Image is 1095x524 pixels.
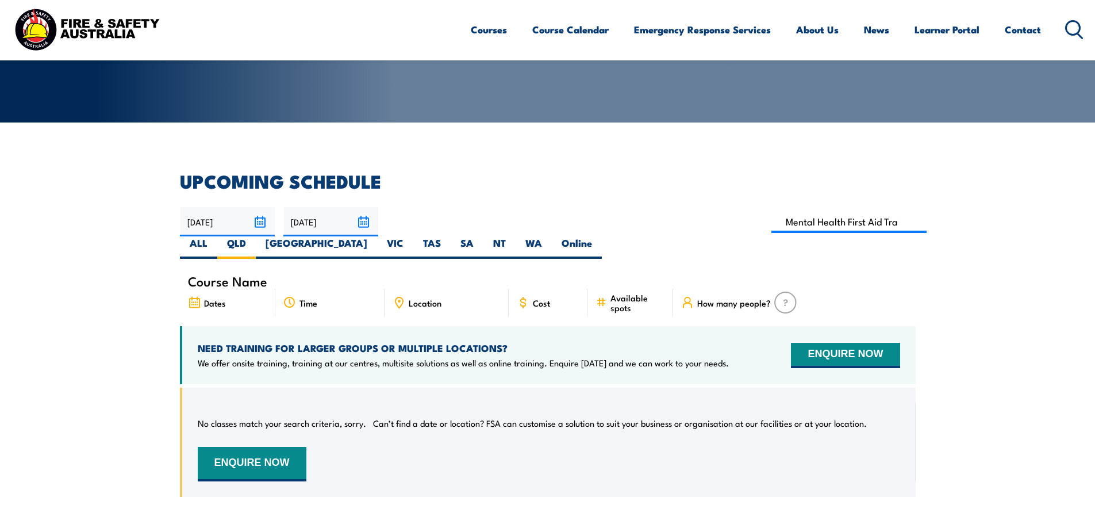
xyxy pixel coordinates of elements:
span: Dates [204,298,226,308]
span: Location [409,298,441,308]
button: ENQUIRE NOW [791,343,900,368]
p: We offer onsite training, training at our centres, multisite solutions as well as online training... [198,357,729,369]
a: Learner Portal [915,14,979,45]
span: How many people? [697,298,771,308]
a: Emergency Response Services [634,14,771,45]
label: VIC [377,236,413,259]
p: Can’t find a date or location? FSA can customise a solution to suit your business or organisation... [373,418,867,429]
span: Course Name [188,276,267,286]
a: Course Calendar [532,14,609,45]
label: TAS [413,236,451,259]
span: Available spots [610,293,665,312]
label: QLD [217,236,256,259]
p: No classes match your search criteria, sorry. [198,418,366,429]
span: Cost [533,298,550,308]
input: Search Course [771,211,927,233]
input: From date [180,207,275,236]
a: Courses [471,14,507,45]
span: Time [299,298,317,308]
h4: NEED TRAINING FOR LARGER GROUPS OR MULTIPLE LOCATIONS? [198,342,729,354]
label: [GEOGRAPHIC_DATA] [256,236,377,259]
label: ALL [180,236,217,259]
button: ENQUIRE NOW [198,447,306,481]
label: Online [552,236,602,259]
a: News [864,14,889,45]
label: NT [483,236,516,259]
label: WA [516,236,552,259]
a: About Us [796,14,839,45]
input: To date [283,207,378,236]
h2: UPCOMING SCHEDULE [180,173,916,189]
label: SA [451,236,483,259]
a: Contact [1005,14,1041,45]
